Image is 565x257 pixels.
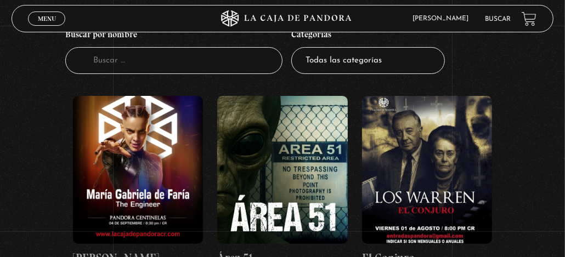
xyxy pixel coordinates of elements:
[34,25,60,32] span: Cerrar
[485,16,511,22] a: Buscar
[522,12,536,26] a: View your shopping cart
[291,24,445,47] h4: Categorías
[38,15,56,22] span: Menu
[65,24,282,47] h4: Buscar por nombre
[407,15,479,22] span: [PERSON_NAME]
